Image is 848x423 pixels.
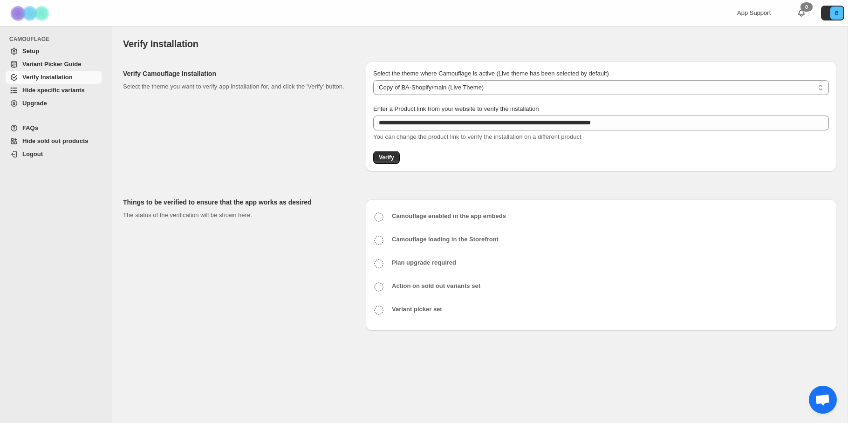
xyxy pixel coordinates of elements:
a: 0 [797,8,806,18]
a: FAQs [6,122,102,135]
span: Hide sold out products [22,137,89,144]
a: Hide specific variants [6,84,102,97]
b: Plan upgrade required [392,259,456,266]
span: Logout [22,150,43,157]
b: Camouflage loading in the Storefront [392,236,499,243]
span: Hide specific variants [22,87,85,94]
span: Avatar with initials B [830,7,843,20]
span: CAMOUFLAGE [9,35,105,43]
span: Variant Picker Guide [22,61,81,68]
p: The status of the verification will be shown here. [123,211,351,220]
button: Avatar with initials B [821,6,844,20]
span: Verify Installation [22,74,73,81]
span: You can change the product link to verify the installation on a different product [373,133,581,140]
a: Upgrade [6,97,102,110]
a: Verify Installation [6,71,102,84]
span: Setup [22,48,39,55]
p: Select the theme you want to verify app installation for, and click the 'Verify' button. [123,82,351,91]
b: Action on sold out variants set [392,282,480,289]
a: Hide sold out products [6,135,102,148]
a: Variant Picker Guide [6,58,102,71]
span: Enter a Product link from your website to verify the installation [373,105,539,112]
div: 0 [800,2,813,12]
b: Camouflage enabled in the app embeds [392,212,506,219]
span: Upgrade [22,100,47,107]
div: Open chat [809,386,837,414]
a: Logout [6,148,102,161]
span: Verify [379,154,394,161]
button: Verify [373,151,400,164]
span: Select the theme where Camouflage is active (Live theme has been selected by default) [373,70,609,77]
span: FAQs [22,124,38,131]
h2: Things to be verified to ensure that the app works as desired [123,198,351,207]
span: App Support [737,9,771,16]
h2: Verify Camouflage Installation [123,69,351,78]
text: B [835,10,838,16]
a: Setup [6,45,102,58]
b: Variant picker set [392,306,442,313]
span: Verify Installation [123,39,198,49]
img: Camouflage [7,0,54,26]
